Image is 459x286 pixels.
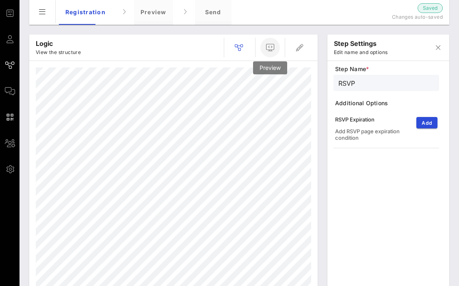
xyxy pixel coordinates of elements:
p: Logic [36,39,81,48]
span: Add [421,120,432,126]
p: Edit name and options [334,48,388,56]
p: View the structure [36,48,81,56]
div: RSVP Expiration [335,116,410,123]
p: Changes auto-saved [341,13,443,21]
span: Saved [423,4,437,12]
div: Add RSVP page expiration condition [335,128,410,141]
span: Step Name [335,65,439,73]
span: Additional Options [335,99,439,107]
button: Add [416,117,437,128]
p: step settings [334,39,388,48]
